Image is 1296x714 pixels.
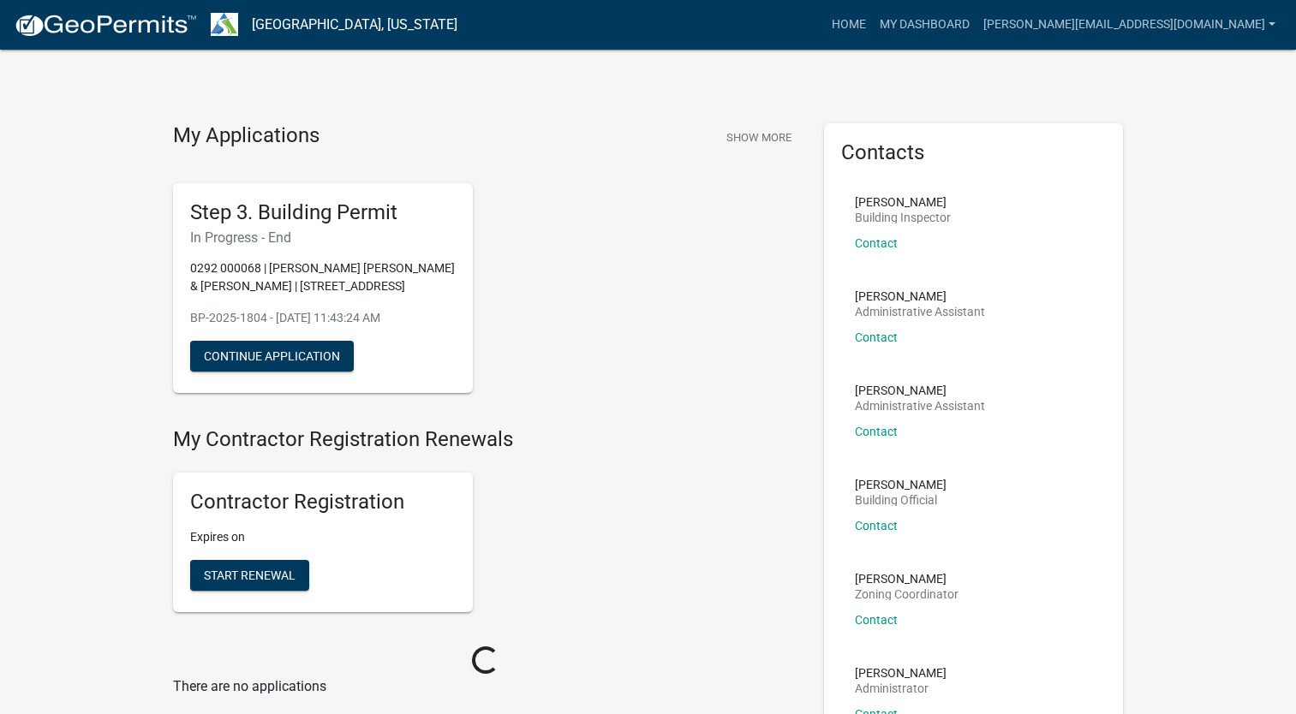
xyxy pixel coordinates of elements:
[855,211,951,223] p: Building Inspector
[252,10,457,39] a: [GEOGRAPHIC_DATA], [US_STATE]
[855,425,898,438] a: Contact
[855,196,951,208] p: [PERSON_NAME]
[190,309,456,327] p: BP-2025-1804 - [DATE] 11:43:24 AM
[190,200,456,225] h5: Step 3. Building Permit
[190,259,456,295] p: 0292 000068 | [PERSON_NAME] [PERSON_NAME] & [PERSON_NAME] | [STREET_ADDRESS]
[841,140,1107,165] h5: Contacts
[855,588,959,600] p: Zoning Coordinator
[190,490,456,515] h5: Contractor Registration
[855,384,985,396] p: [PERSON_NAME]
[855,290,985,302] p: [PERSON_NAME]
[190,560,309,591] button: Start Renewal
[173,427,798,626] wm-registration-list-section: My Contractor Registration Renewals
[855,573,959,585] p: [PERSON_NAME]
[825,9,873,41] a: Home
[855,519,898,533] a: Contact
[855,667,947,679] p: [PERSON_NAME]
[855,330,898,344] a: Contact
[855,682,947,694] p: Administrator
[855,613,898,627] a: Contact
[190,528,456,546] p: Expires on
[190,341,354,372] button: Continue Application
[173,123,320,149] h4: My Applications
[855,479,947,491] p: [PERSON_NAME]
[204,568,296,582] span: Start Renewal
[190,229,456,246] h6: In Progress - End
[873,9,976,41] a: My Dashboard
[720,123,798,152] button: Show More
[855,494,947,506] p: Building Official
[173,676,798,697] p: There are no applications
[211,13,238,36] img: Troup County, Georgia
[855,400,985,412] p: Administrative Assistant
[855,236,898,250] a: Contact
[173,427,798,452] h4: My Contractor Registration Renewals
[976,9,1282,41] a: [PERSON_NAME][EMAIL_ADDRESS][DOMAIN_NAME]
[855,306,985,318] p: Administrative Assistant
